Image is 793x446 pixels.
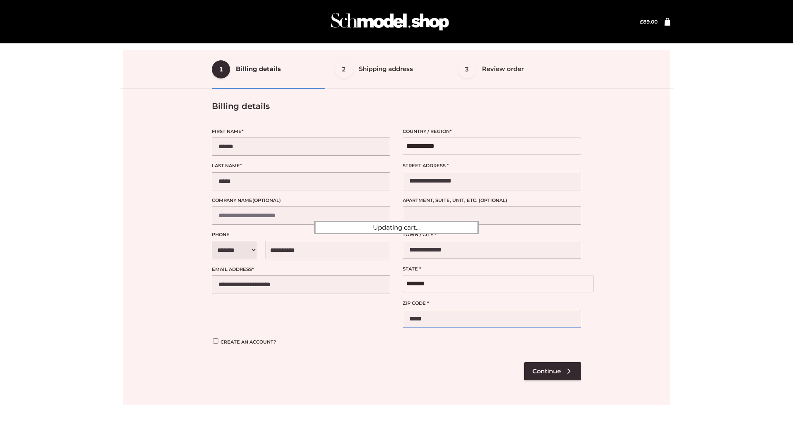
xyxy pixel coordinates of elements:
a: £89.00 [640,19,658,25]
img: Schmodel Admin 964 [328,5,452,38]
span: £ [640,19,643,25]
bdi: 89.00 [640,19,658,25]
div: Updating cart... [314,221,479,234]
